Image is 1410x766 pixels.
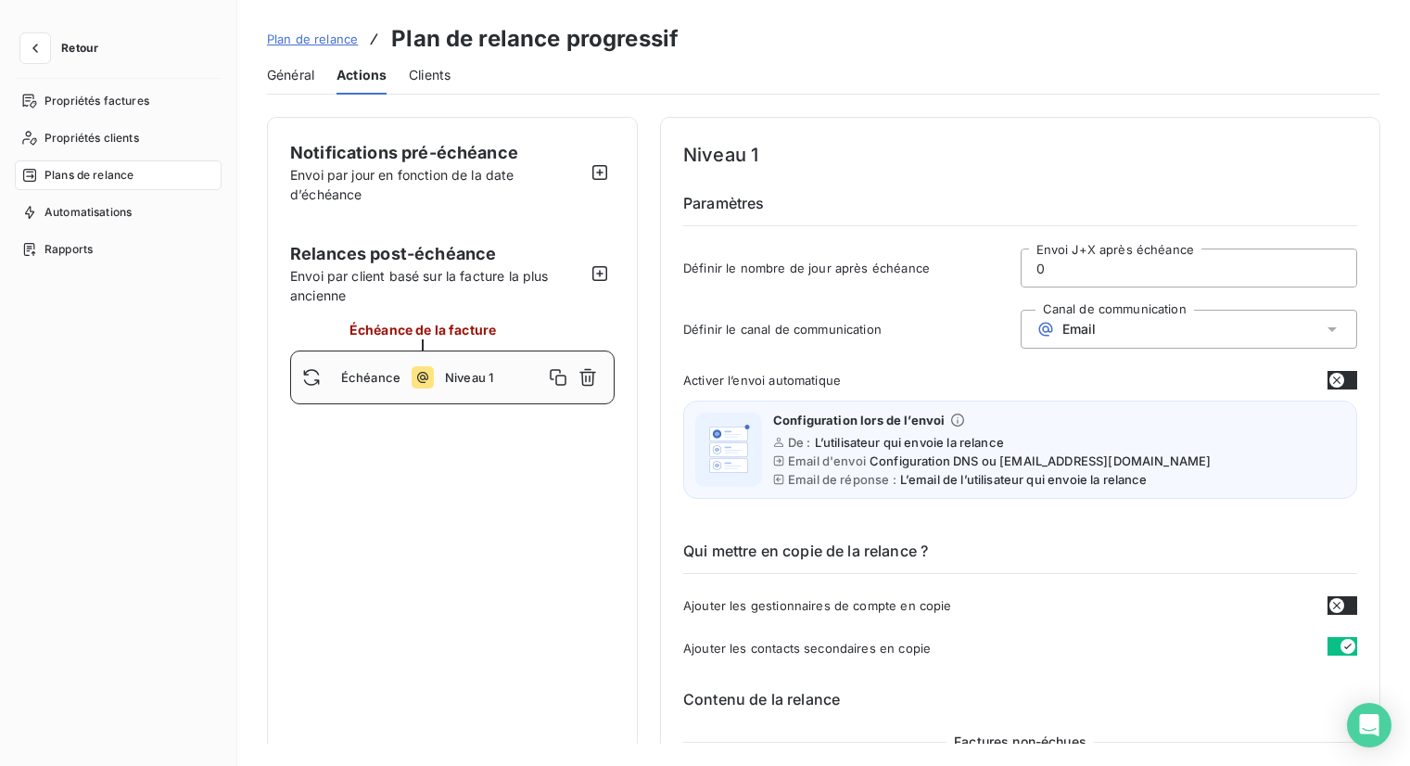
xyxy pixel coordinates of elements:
a: Automatisations [15,198,222,227]
span: Email de réponse : [788,472,896,487]
span: L’email de l’utilisateur qui envoie la relance [900,472,1148,487]
span: Email [1062,322,1097,337]
span: Propriétés factures [44,93,149,109]
span: Envoi par jour en fonction de la date d’échéance [290,167,514,202]
span: Configuration lors de l’envoi [773,413,945,428]
span: Envoi par client basé sur la facture la plus ancienne [290,266,585,305]
span: Plan de relance [267,32,358,46]
span: Échéance [341,370,400,385]
span: Configuration DNS ou [EMAIL_ADDRESS][DOMAIN_NAME] [870,453,1211,468]
span: L’utilisateur qui envoie la relance [815,435,1004,450]
span: Email d'envoi [788,453,866,468]
div: Open Intercom Messenger [1347,703,1391,747]
a: Propriétés clients [15,123,222,153]
span: Clients [409,66,451,84]
span: Factures non-échues [946,733,1094,751]
span: Ajouter les gestionnaires de compte en copie [683,598,952,613]
span: De : [788,435,811,450]
a: Plans de relance [15,160,222,190]
a: Rapports [15,235,222,264]
span: Général [267,66,314,84]
a: Plan de relance [267,30,358,48]
span: Activer l’envoi automatique [683,373,841,388]
a: Propriétés factures [15,86,222,116]
span: Propriétés clients [44,130,139,147]
span: Rapports [44,241,93,258]
img: illustration helper email [699,420,758,479]
span: Retour [61,43,98,54]
h4: Niveau 1 [683,140,1357,170]
span: Définir le nombre de jour après échéance [683,261,1021,275]
span: Automatisations [44,204,132,221]
h6: Contenu de la relance [683,688,1357,710]
span: Notifications pré-échéance [290,143,518,162]
button: Retour [15,33,113,63]
span: Ajouter les contacts secondaires en copie [683,641,931,656]
span: Plans de relance [44,167,133,184]
span: Échéance de la facture [349,320,496,339]
span: Relances post-échéance [290,241,585,266]
span: Niveau 1 [445,370,543,385]
span: Actions [337,66,387,84]
h6: Qui mettre en copie de la relance ? [683,540,1357,574]
h6: Paramètres [683,192,1357,226]
span: Définir le canal de communication [683,322,1021,337]
h3: Plan de relance progressif [391,22,679,56]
